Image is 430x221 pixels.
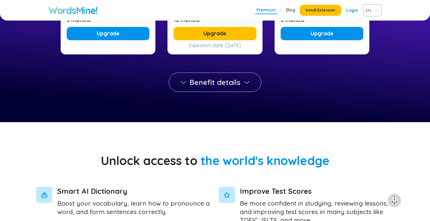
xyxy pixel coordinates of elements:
[219,187,235,203] img: qPw5V8MYppby6NZSplapkUltusX4fQza+On1lwAAAAASUVORK5CYII=
[256,7,276,13] a: Premium
[240,187,394,195] span: Improve Test Scores
[189,44,241,45] div: Expiration date: [DATE]
[390,196,399,205] img: to top
[57,187,212,195] span: Smart AI Dictionary
[300,5,341,16] button: Install Extension
[190,77,240,87] span: Benefit details
[286,7,295,13] a: Blog
[281,27,364,40] button: Upgrade
[48,4,97,16] a: WordsMine!
[200,153,330,168] span: the world's knowledge
[67,27,150,40] button: Upgrade
[203,29,226,38] span: Upgrade
[346,5,358,16] a: Login
[97,29,119,38] span: Upgrade
[306,8,335,13] span: Install Extension
[169,73,261,92] button: Benefit details
[57,199,212,216] p: Boost your vocabulary, learn how to pronounce a word, and form sentences correctly.
[174,27,256,40] button: Upgrade
[36,187,53,203] img: FC5pjliRUx8dGsU+pWbXpBDH5Q98HTFKe66UNQAAAABJRU5ErkJggg==
[366,6,377,15] span: EN
[311,29,333,38] span: Upgrade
